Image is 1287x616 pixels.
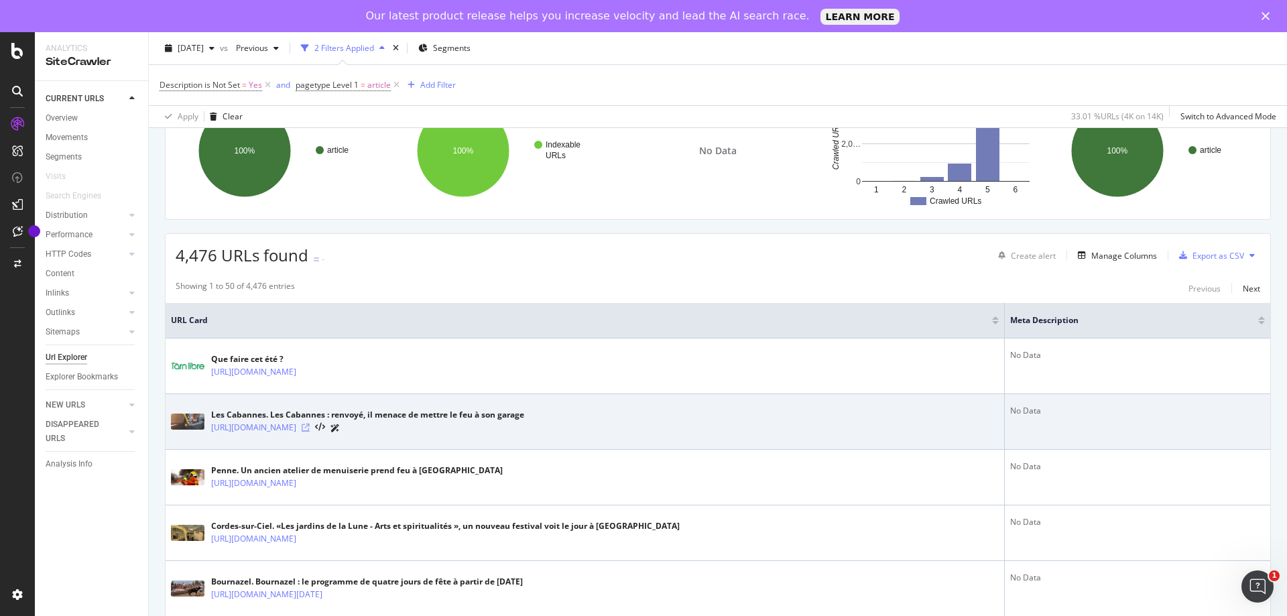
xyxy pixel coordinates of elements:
div: SiteCrawler [46,54,137,70]
div: DISAPPEARED URLS [46,418,113,446]
div: Bournazel. Bournazel : le programme de quatre jours de fête à partir de [DATE] [211,576,523,588]
a: AI Url Details [330,421,340,435]
a: Analysis Info [46,457,139,471]
a: [URL][DOMAIN_NAME] [211,365,296,379]
span: article [367,76,391,95]
text: 100% [235,146,255,156]
a: Visits [46,170,79,184]
a: DISAPPEARED URLS [46,418,125,446]
text: 5 [985,185,990,194]
div: Les Cabannes. Les Cabannes : renvoyé, il menace de mettre le feu à son garage [211,409,524,421]
text: 2 [902,185,906,194]
div: No Data [1010,349,1265,361]
a: HTTP Codes [46,247,125,261]
span: Previous [231,42,268,54]
div: Penne. Un ancien atelier de menuiserie prend feu à [GEOGRAPHIC_DATA] [211,465,503,477]
div: 2 Filters Applied [314,42,374,54]
div: Previous [1188,283,1221,294]
text: Indexable [546,140,580,149]
div: A chart. [831,93,1040,209]
span: Description is Not Set [160,79,240,90]
a: CURRENT URLS [46,92,125,106]
text: 100% [452,146,473,156]
span: Meta Description [1010,314,1238,326]
div: Add Filter [420,79,456,90]
div: and [276,79,290,90]
div: Distribution [46,208,88,223]
a: Performance [46,228,125,242]
a: Inlinks [46,286,125,300]
a: Overview [46,111,139,125]
div: Tooltip anchor [28,225,40,237]
svg: A chart. [394,93,604,209]
button: Segments [413,38,476,59]
button: Create alert [993,245,1056,266]
span: Segments [433,42,471,54]
img: Equal [314,257,319,261]
div: No Data [1010,572,1265,584]
text: 3 [930,185,934,194]
img: main image [171,525,204,541]
button: Next [1243,280,1260,296]
a: LEARN MORE [820,9,900,25]
div: CURRENT URLS [46,92,104,106]
a: NEW URLS [46,398,125,412]
div: No Data [1010,516,1265,528]
div: NEW URLS [46,398,85,412]
div: Segments [46,150,82,164]
div: Apply [178,111,198,122]
div: Next [1243,283,1260,294]
div: Manage Columns [1091,250,1157,261]
a: Sitemaps [46,325,125,339]
a: Visit Online Page [302,424,310,432]
iframe: Intercom live chat [1241,570,1274,603]
text: 0 [856,177,861,186]
svg: A chart. [1048,93,1258,209]
button: Clear [204,106,243,127]
button: View HTML Source [315,423,325,432]
div: Cordes-sur-Ciel. «Les jardins de la Lune - Arts et spiritualités », un nouveau festival voit le j... [211,520,680,532]
a: Distribution [46,208,125,223]
button: Export as CSV [1174,245,1244,266]
div: Sitemaps [46,325,80,339]
a: [URL][DOMAIN_NAME] [211,532,296,546]
button: Switch to Advanced Mode [1175,106,1276,127]
div: Fermer [1262,12,1275,20]
a: Segments [46,150,139,164]
div: No Data [1010,460,1265,473]
span: = [242,79,247,90]
text: Crawled URLs [930,196,981,206]
div: Analysis Info [46,457,93,471]
button: Previous [1188,280,1221,296]
div: Clear [223,111,243,122]
span: 4,476 URLs found [176,244,308,266]
text: 1 [874,185,879,194]
a: Explorer Bookmarks [46,370,139,384]
div: times [390,42,402,55]
a: Content [46,267,139,281]
img: main image [171,363,204,369]
div: Export as CSV [1192,250,1244,261]
a: [URL][DOMAIN_NAME] [211,477,296,490]
button: Manage Columns [1072,247,1157,263]
div: Que faire cet été ? [211,353,340,365]
button: 2 Filters Applied [296,38,390,59]
div: Create alert [1011,250,1056,261]
div: Explorer Bookmarks [46,370,118,384]
span: Yes [249,76,262,95]
a: Outlinks [46,306,125,320]
span: 2025 Aug. 11th [178,42,204,54]
text: 2,0… [841,139,861,149]
svg: A chart. [176,93,385,209]
img: main image [171,469,204,485]
div: Showing 1 to 50 of 4,476 entries [176,280,295,296]
a: [URL][DOMAIN_NAME][DATE] [211,588,322,601]
button: Apply [160,106,198,127]
span: pagetype Level 1 [296,79,359,90]
div: Movements [46,131,88,145]
div: Search Engines [46,189,101,203]
div: Inlinks [46,286,69,300]
div: Content [46,267,74,281]
a: Url Explorer [46,351,139,365]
